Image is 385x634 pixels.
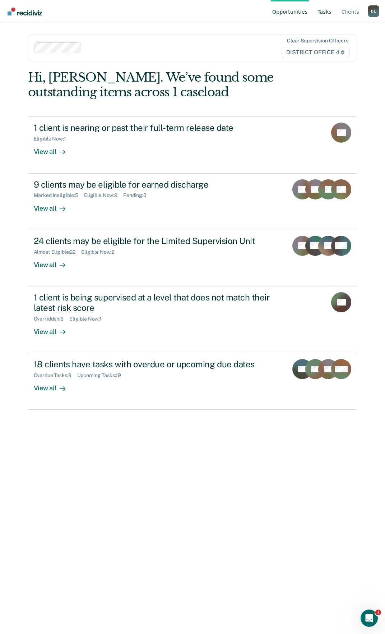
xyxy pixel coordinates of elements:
div: View all [34,378,74,392]
iframe: Intercom live chat [361,610,378,627]
a: 18 clients have tasks with overdue or upcoming due datesOverdue Tasks:9Upcoming Tasks:19View all [28,353,357,410]
a: 24 clients may be eligible for the Limited Supervision UnitAlmost Eligible:22Eligible Now:2View all [28,230,357,286]
div: Marked Ineligible : 5 [34,192,84,198]
div: View all [34,142,74,156]
div: Eligible Now : 2 [81,249,120,255]
div: 1 client is being supervised at a level that does not match their latest risk score [34,292,286,313]
div: Hi, [PERSON_NAME]. We’ve found some outstanding items across 1 caseload [28,70,291,100]
div: D L [368,5,379,17]
button: Profile dropdown button [368,5,379,17]
div: Eligible Now : 1 [34,136,72,142]
div: 18 clients have tasks with overdue or upcoming due dates [34,359,283,369]
span: 1 [375,610,381,615]
a: 1 client is being supervised at a level that does not match their latest risk scoreOverridden:3El... [28,286,357,353]
span: DISTRICT OFFICE 4 [282,47,349,58]
div: 9 clients may be eligible for earned discharge [34,179,283,190]
a: 1 client is nearing or past their full-term release dateEligible Now:1View all [28,116,357,173]
div: 24 clients may be eligible for the Limited Supervision Unit [34,236,283,246]
div: Pending : 3 [123,192,152,198]
div: Upcoming Tasks : 19 [77,372,127,378]
div: Clear supervision officers [287,38,348,44]
a: 9 clients may be eligible for earned dischargeMarked Ineligible:5Eligible Now:9Pending:3View all [28,174,357,230]
div: Overridden : 3 [34,316,69,322]
div: Eligible Now : 9 [84,192,123,198]
img: Recidiviz [8,8,42,15]
div: Overdue Tasks : 9 [34,372,77,378]
div: Almost Eligible : 22 [34,249,82,255]
div: View all [34,255,74,269]
div: View all [34,198,74,212]
div: View all [34,322,74,336]
div: Eligible Now : 1 [69,316,107,322]
div: 1 client is nearing or past their full-term release date [34,123,286,133]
